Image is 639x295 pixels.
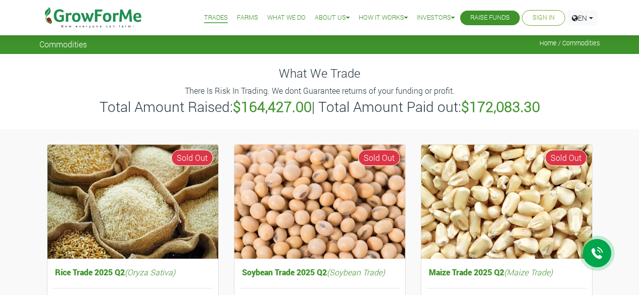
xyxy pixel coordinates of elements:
[421,145,592,259] img: growforme image
[125,267,175,277] i: (Oryza Sativa)
[359,13,408,23] a: How it Works
[47,145,218,259] img: growforme image
[239,265,400,279] h5: Soybean Trade 2025 Q2
[358,150,400,166] span: Sold Out
[39,39,87,49] span: Commodities
[470,13,510,23] a: Raise Funds
[504,267,553,277] i: (Maize Trade)
[204,13,228,23] a: Trades
[39,66,600,81] h4: What We Trade
[53,265,213,279] h5: Rice Trade 2025 Q2
[327,267,385,277] i: (Soybean Trade)
[417,13,455,23] a: Investors
[539,39,600,47] span: Home / Commodities
[171,150,213,166] span: Sold Out
[41,85,599,97] p: There Is Risk In Trading. We dont Guarantee returns of your funding or profit.
[532,13,555,23] a: Sign In
[426,265,587,279] h5: Maize Trade 2025 Q2
[41,98,599,115] h3: Total Amount Raised: | Total Amount Paid out:
[545,150,587,166] span: Sold Out
[237,13,258,23] a: Farms
[567,10,598,26] a: EN
[315,13,350,23] a: About Us
[233,97,312,116] b: $164,427.00
[234,145,405,259] img: growforme image
[461,97,540,116] b: $172,083.30
[267,13,306,23] a: What We Do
